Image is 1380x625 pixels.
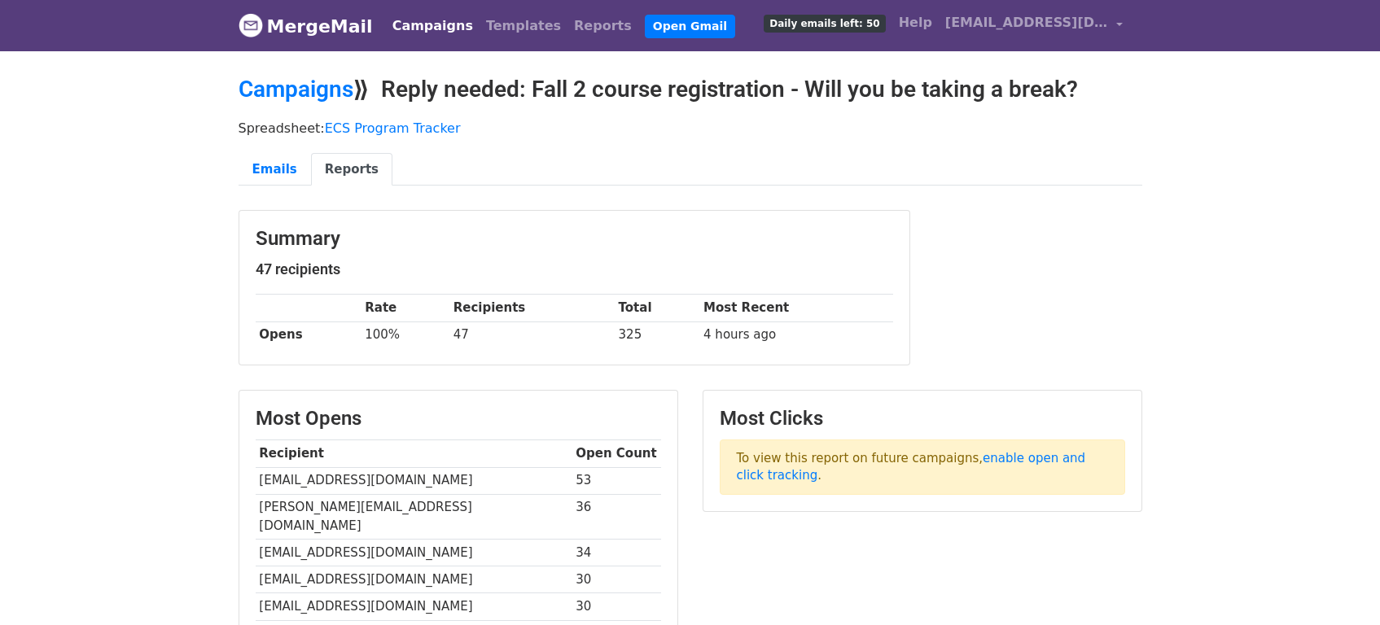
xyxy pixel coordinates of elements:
h5: 47 recipients [256,260,893,278]
a: ECS Program Tracker [325,120,461,136]
td: [EMAIL_ADDRESS][DOMAIN_NAME] [256,467,572,494]
a: Templates [480,10,567,42]
h3: Most Clicks [720,407,1125,431]
a: MergeMail [239,9,373,43]
h3: Summary [256,227,893,251]
a: Open Gmail [645,15,735,38]
span: Daily emails left: 50 [764,15,885,33]
a: Campaigns [239,76,353,103]
a: Emails [239,153,311,186]
td: 47 [449,321,615,348]
img: MergeMail logo [239,13,263,37]
th: Total [615,295,700,321]
th: Recipient [256,440,572,467]
td: 30 [572,593,661,620]
a: Daily emails left: 50 [757,7,892,39]
a: [EMAIL_ADDRESS][DOMAIN_NAME] [939,7,1129,45]
td: [EMAIL_ADDRESS][DOMAIN_NAME] [256,593,572,620]
a: Reports [311,153,392,186]
p: To view this report on future campaigns, . [720,439,1125,495]
h3: Most Opens [256,407,661,431]
a: Help [892,7,939,39]
h2: ⟫ Reply needed: Fall 2 course registration - Will you be taking a break? [239,76,1142,103]
td: [EMAIL_ADDRESS][DOMAIN_NAME] [256,566,572,593]
td: 34 [572,540,661,566]
td: 100% [361,321,449,348]
span: [EMAIL_ADDRESS][DOMAIN_NAME] [945,13,1108,33]
td: [PERSON_NAME][EMAIL_ADDRESS][DOMAIN_NAME] [256,494,572,540]
a: Reports [567,10,638,42]
td: 325 [615,321,700,348]
td: 36 [572,494,661,540]
th: Most Recent [699,295,892,321]
th: Opens [256,321,361,348]
td: 30 [572,566,661,593]
th: Open Count [572,440,661,467]
td: [EMAIL_ADDRESS][DOMAIN_NAME] [256,540,572,566]
th: Recipients [449,295,615,321]
th: Rate [361,295,449,321]
td: 53 [572,467,661,494]
td: 4 hours ago [699,321,892,348]
p: Spreadsheet: [239,120,1142,137]
a: Campaigns [386,10,480,42]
